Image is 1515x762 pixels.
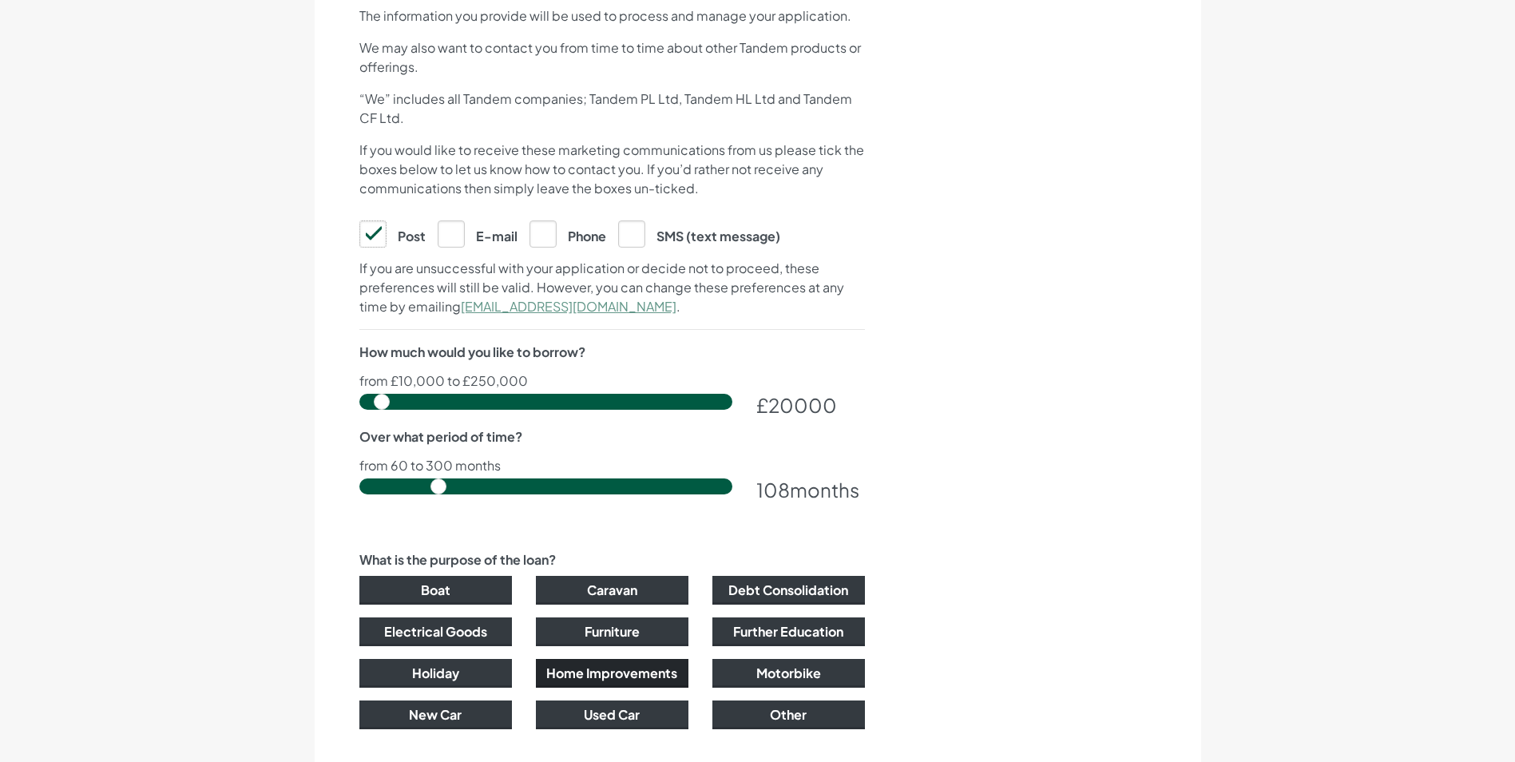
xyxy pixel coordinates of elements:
[438,220,518,246] label: E-mail
[768,393,837,417] span: 20000
[712,700,865,729] button: Other
[359,89,865,128] p: “We” includes all Tandem companies; Tandem PL Ltd, Tandem HL Ltd and Tandem CF Ltd.
[359,141,865,198] p: If you would like to receive these marketing communications from us please tick the boxes below t...
[712,659,865,688] button: Motorbike
[536,659,688,688] button: Home Improvements
[359,259,865,316] p: If you are unsuccessful with your application or decide not to proceed, these preferences will st...
[536,617,688,646] button: Furniture
[359,220,426,246] label: Post
[359,375,865,387] p: from £10,000 to £250,000
[756,391,865,419] div: £
[359,427,522,446] label: Over what period of time?
[756,475,865,504] div: months
[359,343,585,362] label: How much would you like to borrow?
[359,659,512,688] button: Holiday
[536,576,688,605] button: Caravan
[359,576,512,605] button: Boat
[536,700,688,729] button: Used Car
[712,576,865,605] button: Debt Consolidation
[756,478,790,502] span: 108
[359,459,865,472] p: from 60 to 300 months
[359,617,512,646] button: Electrical Goods
[359,38,865,77] p: We may also want to contact you from time to time about other Tandem products or offerings.
[712,617,865,646] button: Further Education
[359,550,556,570] label: What is the purpose of the loan?
[359,6,865,26] p: The information you provide will be used to process and manage your application.
[359,700,512,729] button: New Car
[461,298,676,315] a: [EMAIL_ADDRESS][DOMAIN_NAME]
[529,220,606,246] label: Phone
[618,220,780,246] label: SMS (text message)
